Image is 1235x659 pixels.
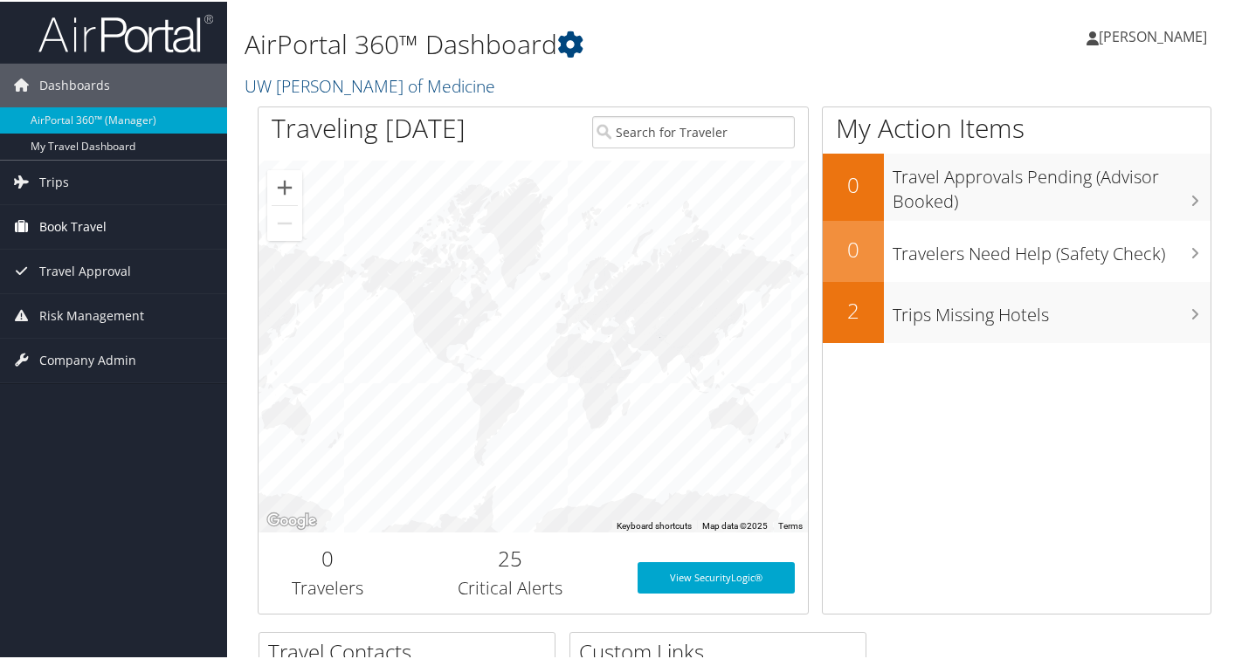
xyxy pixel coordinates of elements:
[823,280,1211,341] a: 2Trips Missing Hotels
[39,203,107,247] span: Book Travel
[272,542,383,572] h2: 0
[39,248,131,292] span: Travel Approval
[893,154,1211,212] h3: Travel Approvals Pending (Advisor Booked)
[39,292,144,336] span: Risk Management
[592,114,795,147] input: Search for Traveler
[39,62,110,106] span: Dashboards
[409,542,611,572] h2: 25
[267,204,302,239] button: Zoom out
[893,292,1211,326] h3: Trips Missing Hotels
[823,294,884,324] h2: 2
[38,11,213,52] img: airportal-logo.png
[263,508,321,531] img: Google
[702,519,768,529] span: Map data ©2025
[823,168,884,198] h2: 0
[617,518,692,531] button: Keyboard shortcuts
[823,219,1211,280] a: 0Travelers Need Help (Safety Check)
[245,24,898,61] h1: AirPortal 360™ Dashboard
[39,337,136,381] span: Company Admin
[823,108,1211,145] h1: My Action Items
[778,519,803,529] a: Terms (opens in new tab)
[245,72,500,96] a: UW [PERSON_NAME] of Medicine
[893,231,1211,264] h3: Travelers Need Help (Safety Check)
[267,168,302,203] button: Zoom in
[39,159,69,203] span: Trips
[272,574,383,599] h3: Travelers
[263,508,321,531] a: Open this area in Google Maps (opens a new window)
[823,233,884,263] h2: 0
[638,560,795,592] a: View SecurityLogic®
[409,574,611,599] h3: Critical Alerts
[823,152,1211,219] a: 0Travel Approvals Pending (Advisor Booked)
[1087,9,1225,61] a: [PERSON_NAME]
[272,108,466,145] h1: Traveling [DATE]
[1099,25,1207,45] span: [PERSON_NAME]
